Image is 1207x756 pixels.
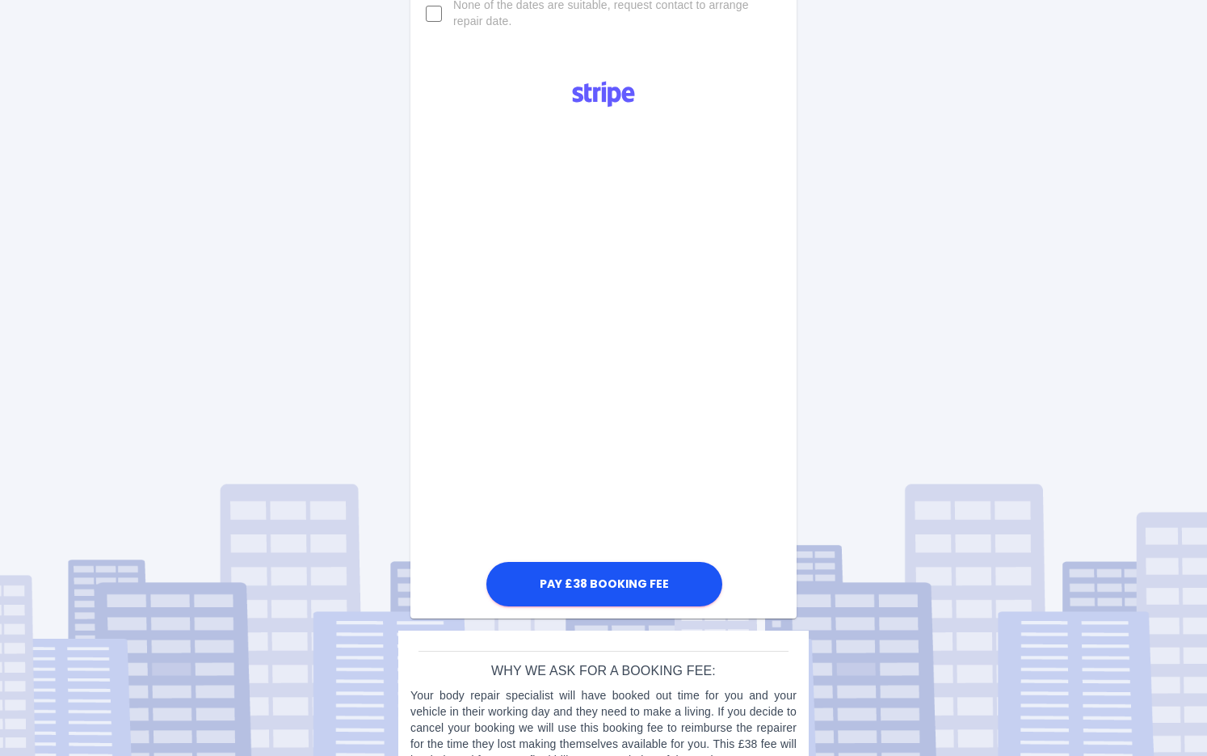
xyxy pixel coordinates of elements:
[482,118,725,557] iframe: Secure payment input frame
[410,660,797,682] h6: Why we ask for a booking fee:
[563,75,644,114] img: Logo
[486,562,722,606] button: Pay £38 Booking Fee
